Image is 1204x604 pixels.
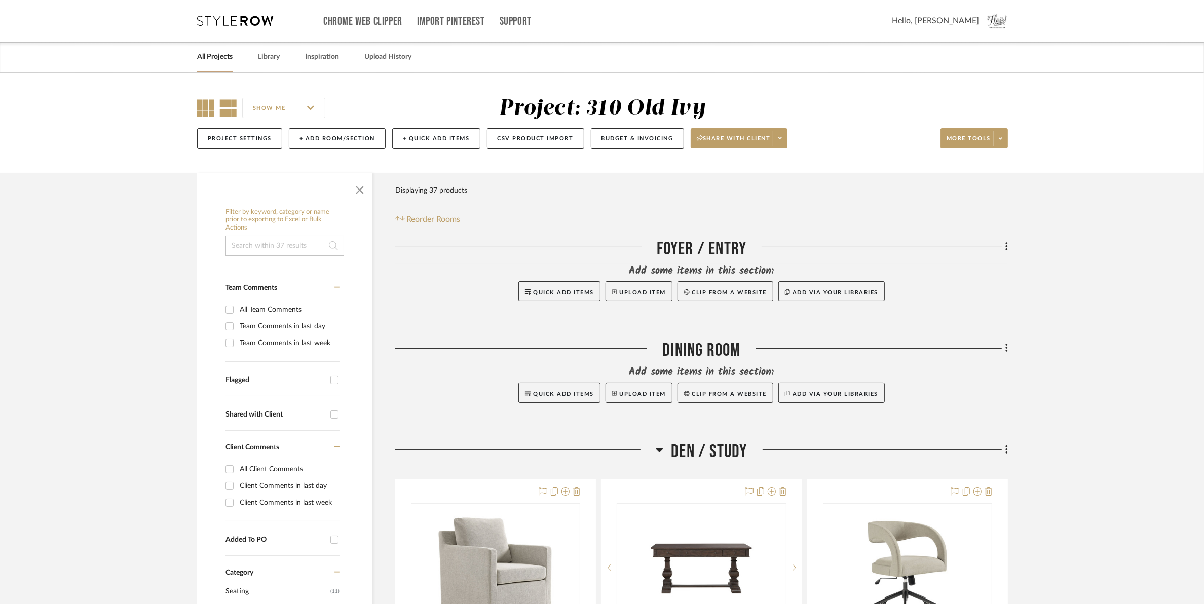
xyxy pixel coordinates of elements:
[591,128,684,149] button: Budget & Invoicing
[240,335,337,351] div: Team Comments in last week
[225,444,279,451] span: Client Comments
[395,365,1008,380] div: Add some items in this section:
[392,128,480,149] button: + Quick Add Items
[395,180,467,201] div: Displaying 37 products
[518,281,600,301] button: Quick Add Items
[258,50,280,64] a: Library
[678,281,773,301] button: Clip from a website
[350,178,370,198] button: Close
[225,208,344,232] h6: Filter by keyword, category or name prior to exporting to Excel or Bulk Actions
[225,410,325,419] div: Shared with Client
[533,290,594,295] span: Quick Add Items
[407,213,461,225] span: Reorder Rooms
[487,128,584,149] button: CSV Product Import
[778,383,885,403] button: Add via your libraries
[987,10,1008,31] img: avatar
[323,17,402,26] a: Chrome Web Clipper
[240,318,337,334] div: Team Comments in last day
[240,461,337,477] div: All Client Comments
[305,50,339,64] a: Inspiration
[395,213,461,225] button: Reorder Rooms
[240,301,337,318] div: All Team Comments
[364,50,411,64] a: Upload History
[197,50,233,64] a: All Projects
[940,128,1008,148] button: More tools
[225,536,325,544] div: Added To PO
[240,478,337,494] div: Client Comments in last day
[606,281,672,301] button: Upload Item
[533,391,594,397] span: Quick Add Items
[225,236,344,256] input: Search within 37 results
[289,128,386,149] button: + Add Room/Section
[518,383,600,403] button: Quick Add Items
[225,583,328,600] span: Seating
[225,376,325,385] div: Flagged
[225,284,277,291] span: Team Comments
[606,383,672,403] button: Upload Item
[330,583,340,599] span: (11)
[225,569,253,577] span: Category
[892,15,979,27] span: Hello, [PERSON_NAME]
[691,128,788,148] button: Share with client
[947,135,991,150] span: More tools
[500,17,532,26] a: Support
[197,128,282,149] button: Project Settings
[671,441,747,463] span: Den / Study
[678,383,773,403] button: Clip from a website
[778,281,885,301] button: Add via your libraries
[697,135,771,150] span: Share with client
[500,98,706,119] div: Project: 310 Old Ivy
[240,495,337,511] div: Client Comments in last week
[395,264,1008,278] div: Add some items in this section:
[417,17,485,26] a: Import Pinterest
